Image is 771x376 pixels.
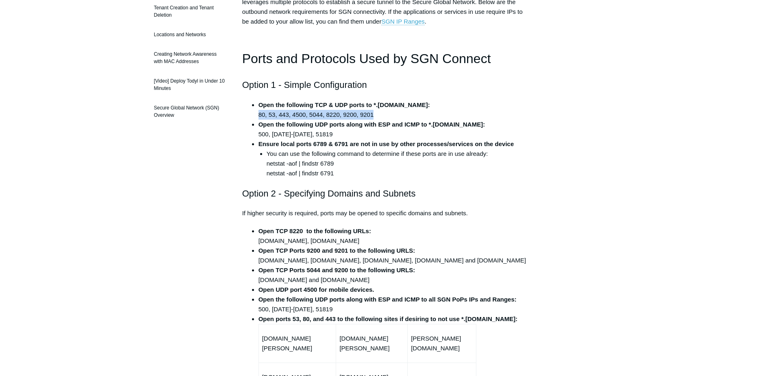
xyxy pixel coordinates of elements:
li: [DOMAIN_NAME] and [DOMAIN_NAME] [258,265,529,285]
p: If higher security is required, ports may be opened to specific domains and subnets. [242,208,529,218]
p: [PERSON_NAME][DOMAIN_NAME] [411,334,473,353]
h2: Option 2 - Specifying Domains and Subnets [242,186,529,201]
td: [DOMAIN_NAME][PERSON_NAME] [258,324,336,363]
strong: Open TCP Ports 9200 and 9201 to the following URLS: [258,247,415,254]
strong: Open TCP Ports 5044 and 9200 to the following URLS: [258,267,415,273]
strong: Open the following TCP & UDP ports to *.[DOMAIN_NAME]: [258,101,430,108]
li: 500, [DATE]-[DATE], 51819 [258,295,529,314]
strong: Open the following UDP ports along with ESP and ICMP to *.[DOMAIN_NAME]: [258,121,485,128]
a: Locations and Networks [150,27,230,42]
strong: Ensure local ports 6789 & 6791 are not in use by other processes/services on the device [258,140,514,147]
li: You can use the following command to determine if these ports are in use already: netstat -aof | ... [267,149,529,178]
a: Creating Network Awareness with MAC Addresses [150,46,230,69]
li: [DOMAIN_NAME], [DOMAIN_NAME] [258,226,529,246]
h1: Ports and Protocols Used by SGN Connect [242,48,529,69]
p: [DOMAIN_NAME][PERSON_NAME] [339,334,404,353]
li: 80, 53, 443, 4500, 5044, 8220, 9200, 9201 [258,100,529,120]
strong: Open ports 53, 80, and 443 to the following sites if desiring to not use *.[DOMAIN_NAME]: [258,315,518,322]
li: [DOMAIN_NAME], [DOMAIN_NAME], [DOMAIN_NAME], [DOMAIN_NAME] and [DOMAIN_NAME] [258,246,529,265]
li: 500, [DATE]-[DATE], 51819 [258,120,529,139]
strong: Open the following UDP ports along with ESP and ICMP to all SGN PoPs IPs and Ranges: [258,296,517,303]
a: SGN IP Ranges [381,18,424,25]
strong: Open UDP port 4500 for mobile devices. [258,286,374,293]
a: [Video] Deploy Todyl in Under 10 Minutes [150,73,230,96]
strong: Open TCP 8220 to the following URLs: [258,227,371,234]
h2: Option 1 - Simple Configuration [242,78,529,92]
a: Secure Global Network (SGN) Overview [150,100,230,123]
